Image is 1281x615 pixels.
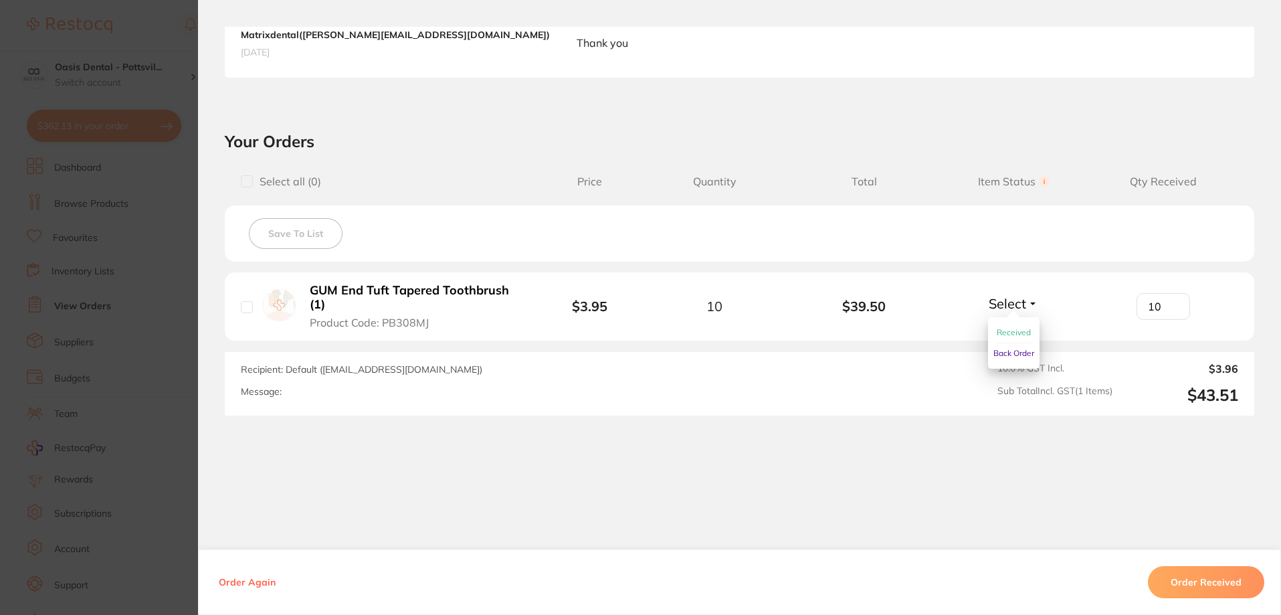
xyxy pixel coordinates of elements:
[253,175,321,188] span: Select all ( 0 )
[1123,385,1238,405] output: $43.51
[985,295,1042,312] button: Select
[577,35,628,50] p: Thank you
[789,175,939,188] span: Total
[310,317,429,329] span: Product Code: PB308MJ
[993,343,1034,363] button: Back Order
[310,284,516,311] b: GUM End Tuft Tapered Toothbrush (1)
[639,175,789,188] span: Quantity
[789,298,939,314] b: $39.50
[572,298,607,315] b: $3.95
[997,327,1031,337] span: Received
[215,576,280,588] button: Order Again
[241,386,282,398] label: Message:
[241,46,550,58] span: [DATE]
[263,289,296,322] img: GUM End Tuft Tapered Toothbrush (1)
[306,283,520,330] button: GUM End Tuft Tapered Toothbrush (1) Product Code: PB308MJ
[540,175,639,188] span: Price
[1137,293,1190,320] input: Qty
[989,295,1026,312] span: Select
[1148,566,1264,598] button: Order Received
[241,363,482,375] span: Recipient: Default ( [EMAIL_ADDRESS][DOMAIN_NAME] )
[1088,175,1238,188] span: Qty Received
[706,298,722,314] span: 10
[241,29,550,41] b: Matrixdental ( [PERSON_NAME][EMAIL_ADDRESS][DOMAIN_NAME] )
[997,385,1112,405] span: Sub Total Incl. GST ( 1 Items)
[939,175,1089,188] span: Item Status
[997,363,1112,375] span: 10.0 % GST Incl.
[249,218,342,249] button: Save To List
[997,323,1031,343] button: Received
[993,348,1034,358] span: Back Order
[1123,363,1238,375] output: $3.96
[225,131,1254,151] h2: Your Orders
